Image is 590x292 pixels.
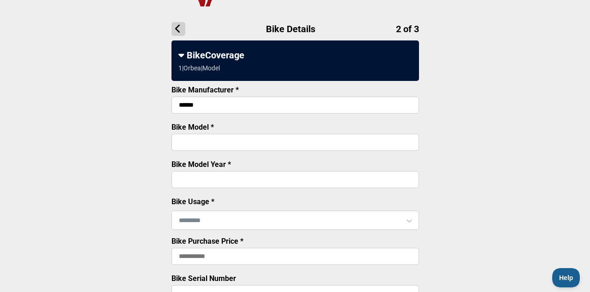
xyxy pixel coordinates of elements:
div: 1 | Orbea | Model [178,64,220,72]
h1: Bike Details [171,22,419,36]
div: BikeCoverage [178,50,412,61]
iframe: Toggle Customer Support [552,268,581,287]
label: Bike Usage * [171,197,214,206]
label: Bike Model Year * [171,160,231,169]
label: Bike Serial Number [171,274,236,283]
label: Bike Purchase Price * [171,237,243,246]
span: 2 of 3 [396,23,419,34]
label: Bike Model * [171,123,214,132]
label: Bike Manufacturer * [171,86,239,94]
